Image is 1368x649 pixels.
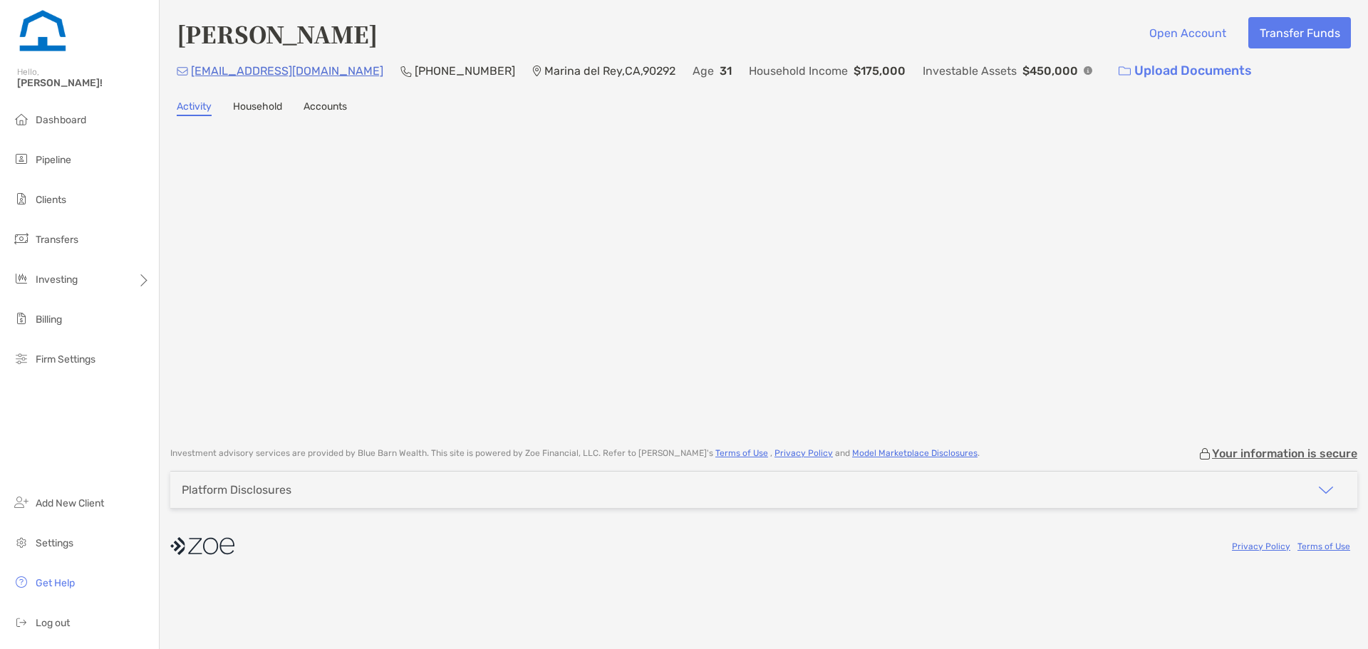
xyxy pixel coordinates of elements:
p: Household Income [749,62,848,80]
img: add_new_client icon [13,494,30,511]
img: transfers icon [13,230,30,247]
p: Investable Assets [923,62,1017,80]
button: Transfer Funds [1248,17,1351,48]
a: Model Marketplace Disclosures [852,448,978,458]
p: $450,000 [1022,62,1078,80]
button: Open Account [1138,17,1237,48]
img: logout icon [13,613,30,630]
img: Phone Icon [400,66,412,77]
img: billing icon [13,310,30,327]
p: $175,000 [854,62,906,80]
p: [PHONE_NUMBER] [415,62,515,80]
p: Your information is secure [1212,447,1357,460]
div: Platform Disclosures [182,483,291,497]
img: pipeline icon [13,150,30,167]
img: clients icon [13,190,30,207]
img: Location Icon [532,66,541,77]
p: Marina del Rey , CA , 90292 [544,62,675,80]
img: get-help icon [13,573,30,591]
a: Accounts [304,100,347,116]
img: dashboard icon [13,110,30,128]
span: Firm Settings [36,353,95,365]
a: Upload Documents [1109,56,1261,86]
span: Pipeline [36,154,71,166]
img: Email Icon [177,67,188,76]
span: [PERSON_NAME]! [17,77,150,89]
span: Settings [36,537,73,549]
a: Activity [177,100,212,116]
img: Info Icon [1084,66,1092,75]
p: Age [693,62,714,80]
span: Transfers [36,234,78,246]
span: Clients [36,194,66,206]
img: settings icon [13,534,30,551]
a: Terms of Use [1297,541,1350,551]
img: investing icon [13,270,30,287]
span: Investing [36,274,78,286]
p: Investment advisory services are provided by Blue Barn Wealth . This site is powered by Zoe Finan... [170,448,980,459]
a: Privacy Policy [1232,541,1290,551]
span: Get Help [36,577,75,589]
a: Terms of Use [715,448,768,458]
img: icon arrow [1317,482,1335,499]
p: 31 [720,62,732,80]
img: company logo [170,530,234,562]
span: Billing [36,313,62,326]
a: Household [233,100,282,116]
a: Privacy Policy [774,448,833,458]
img: Zoe Logo [17,6,68,57]
span: Add New Client [36,497,104,509]
img: button icon [1119,66,1131,76]
h4: [PERSON_NAME] [177,17,378,50]
span: Dashboard [36,114,86,126]
img: firm-settings icon [13,350,30,367]
span: Log out [36,617,70,629]
p: [EMAIL_ADDRESS][DOMAIN_NAME] [191,62,383,80]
